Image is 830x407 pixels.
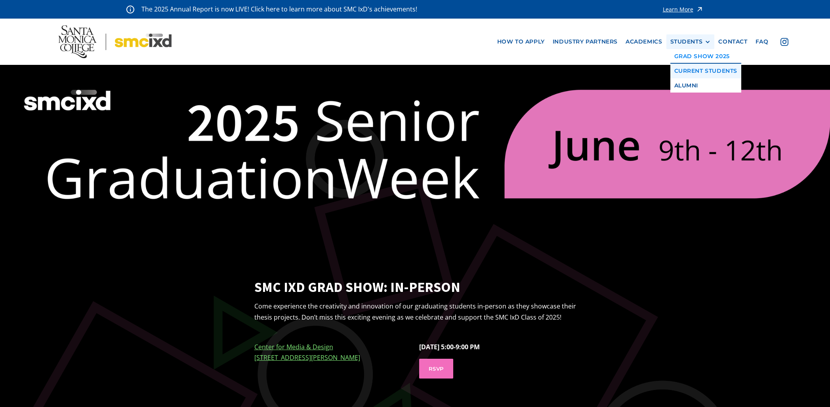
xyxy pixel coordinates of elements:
a: contact [714,34,751,49]
a: Learn More [663,4,704,15]
a: Alumni [670,78,742,93]
p: ‍ [254,342,411,363]
a: GRAD SHOW 2025 [670,49,742,64]
a: how to apply [493,34,549,49]
a: Academics [622,34,666,49]
a: faq [752,34,773,49]
div: Learn More [663,7,693,12]
a: industry partners [549,34,622,49]
img: icon - arrow - alert [696,4,704,15]
img: icon - instagram [780,38,788,46]
p: Come experience the creativity and innovation of our graduating students in-person as they showca... [254,301,576,322]
p: [DATE] 5:00-9:00 PM [419,342,576,352]
img: Santa Monica College - SMC IxD logo [58,25,172,59]
p: The 2025 Annual Report is now LIVE! Click here to learn more about SMC IxD's achievements! [141,4,418,15]
img: icon - information - alert [126,5,134,13]
div: STUDENTS [670,38,711,45]
strong: SMC IxD Grad Show: IN-PERSON [254,278,576,297]
a: Current Students [670,64,742,78]
a: RSVP [419,359,453,379]
nav: STUDENTS [670,49,742,93]
a: Center for Media & Design[STREET_ADDRESS][PERSON_NAME] [254,343,360,362]
div: STUDENTS [670,38,703,45]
